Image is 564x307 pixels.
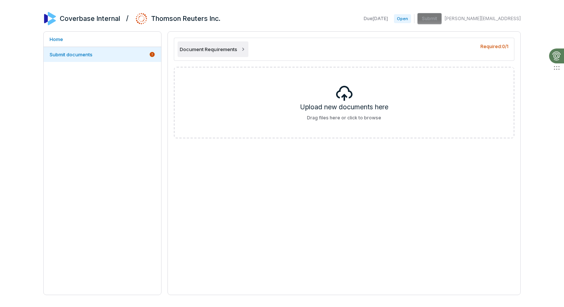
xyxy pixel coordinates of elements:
[50,51,93,57] span: Submit documents
[445,16,521,22] span: [PERSON_NAME][EMAIL_ADDRESS]
[178,41,248,57] button: Document Requirements
[394,14,411,23] span: Open
[480,44,508,50] span: Required: 0 / 1
[180,46,237,53] span: Document Requirements
[44,47,161,62] a: Submit documents
[151,14,220,24] h2: Thomson Reuters Inc.
[364,16,388,22] span: Due [DATE]
[44,32,161,47] a: Home
[60,14,120,24] h2: Coverbase Internal
[126,12,129,23] h2: /
[307,115,381,121] label: Drag files here or click to browse
[300,102,388,115] h5: Upload new documents here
